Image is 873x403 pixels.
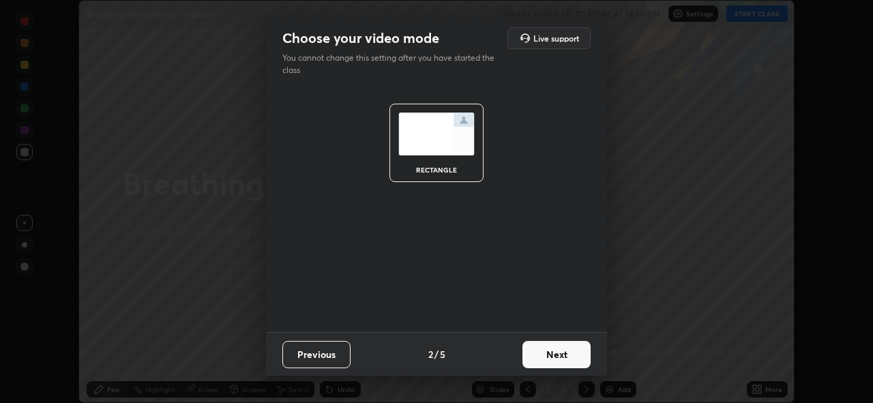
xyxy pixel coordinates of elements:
[398,113,475,155] img: normalScreenIcon.ae25ed63.svg
[440,347,445,361] h4: 5
[282,341,351,368] button: Previous
[522,341,591,368] button: Next
[434,347,439,361] h4: /
[428,347,433,361] h4: 2
[282,29,439,47] h2: Choose your video mode
[282,52,503,76] p: You cannot change this setting after you have started the class
[533,34,579,42] h5: Live support
[409,166,464,173] div: rectangle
